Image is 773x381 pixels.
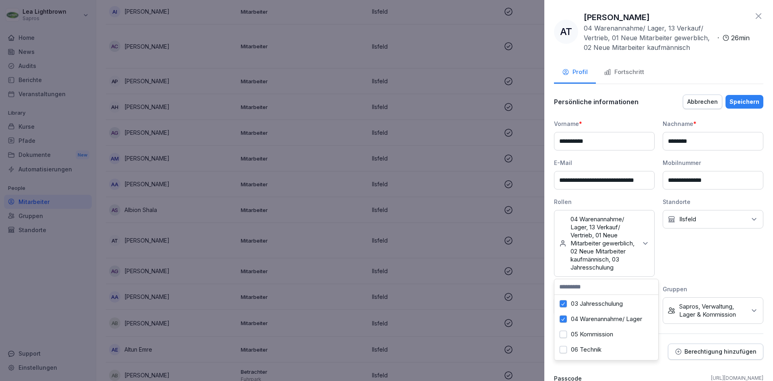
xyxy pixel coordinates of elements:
button: Berechtigung hinzufügen [668,344,763,360]
div: Fortschritt [604,68,644,77]
p: 26 min [731,33,750,43]
label: 03 Jahresschulung [571,300,623,307]
p: Ilsfeld [679,215,696,223]
label: 05 Kommission [571,331,613,338]
div: Standorte [663,198,763,206]
button: Abbrechen [683,95,722,109]
label: 04 Warenannahme/ Lager [571,315,642,323]
div: E-Mail [554,159,655,167]
p: Persönliche informationen [554,98,639,106]
div: Mobilnummer [663,159,763,167]
div: Nachname [663,119,763,128]
button: Profil [554,62,596,84]
p: [PERSON_NAME] [584,11,650,23]
p: 04 Warenannahme/ Lager, 13 Verkauf/ Vertrieb, 01 Neue Mitarbeiter gewerblich, 02 Neue Mitarbeiter... [584,23,714,52]
div: Abbrechen [687,97,718,106]
p: Berechtigung hinzufügen [684,348,756,355]
div: Vorname [554,119,655,128]
button: Fortschritt [596,62,652,84]
div: Profil [562,68,588,77]
div: Gruppen [663,285,763,293]
label: 06 Technik [571,346,601,353]
p: Sapros, Verwaltung, Lager & Kommission [679,303,746,319]
div: AT [554,20,578,44]
div: Speichern [730,97,759,106]
p: 04 Warenannahme/ Lager, 13 Verkauf/ Vertrieb, 01 Neue Mitarbeiter gewerblich, 02 Neue Mitarbeiter... [570,215,637,272]
div: · [584,23,750,52]
button: Speichern [725,95,763,109]
div: Rollen [554,198,655,206]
